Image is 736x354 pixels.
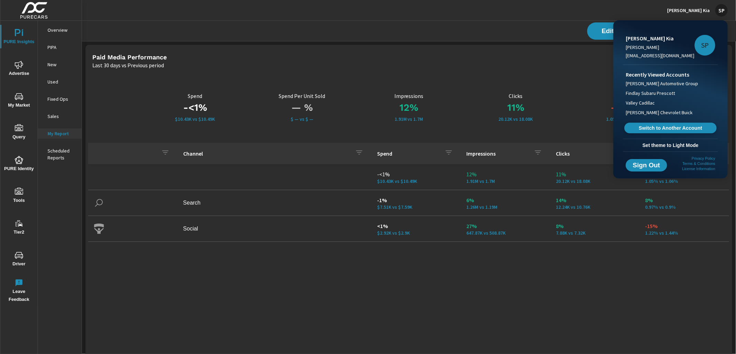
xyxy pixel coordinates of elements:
p: [EMAIL_ADDRESS][DOMAIN_NAME] [626,52,694,59]
a: Privacy Policy [692,156,715,160]
button: Set theme to Light Mode [623,139,718,151]
span: Valley Cadillac [626,99,655,106]
span: [PERSON_NAME] Automotive Group [626,80,698,87]
button: Sign Out [626,159,667,171]
p: [PERSON_NAME] [626,44,694,51]
span: Sign Out [631,162,662,168]
a: License Information [682,167,715,171]
p: [PERSON_NAME] Kia [626,34,694,42]
span: Findlay Subaru Prescott [626,90,675,97]
a: Terms & Conditions [683,161,715,166]
span: Switch to Another Account [628,125,713,131]
div: SP [695,35,715,56]
span: [PERSON_NAME] Chevrolet Buick [626,109,693,116]
a: Switch to Another Account [624,123,717,134]
p: Recently Viewed Accounts [626,70,715,79]
span: Set theme to Light Mode [626,142,715,148]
